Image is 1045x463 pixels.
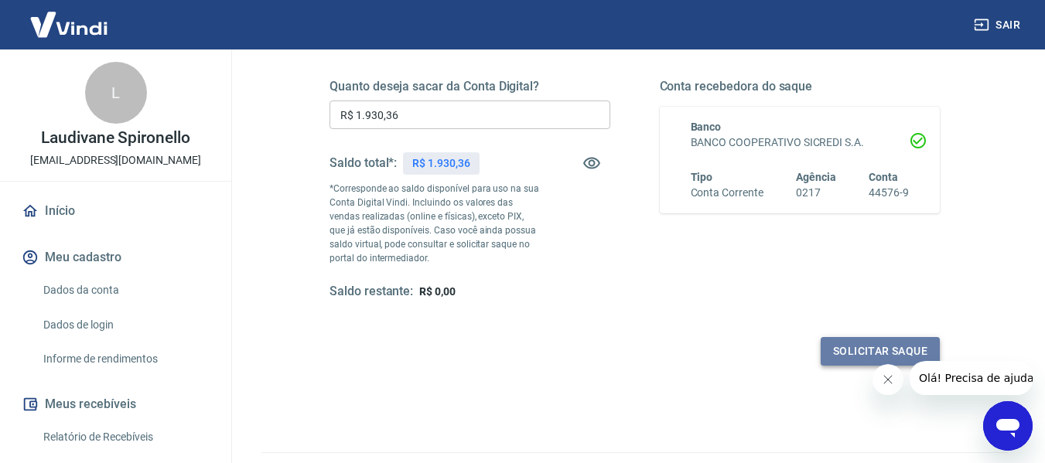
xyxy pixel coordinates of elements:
[419,285,456,298] span: R$ 0,00
[85,62,147,124] div: L
[330,155,397,171] h5: Saldo total*:
[910,361,1033,395] iframe: Mensagem da empresa
[971,11,1026,39] button: Sair
[19,194,213,228] a: Início
[869,185,909,201] h6: 44576-9
[691,171,713,183] span: Tipo
[660,79,941,94] h5: Conta recebedora do saque
[19,240,213,274] button: Meu cadastro
[19,1,119,48] img: Vindi
[41,130,190,146] p: Laudivane Spironello
[691,121,722,133] span: Banco
[19,387,213,421] button: Meus recebíveis
[37,343,213,375] a: Informe de rendimentos
[37,421,213,453] a: Relatório de Recebíveis
[330,284,413,300] h5: Saldo restante:
[873,364,903,395] iframe: Fechar mensagem
[796,185,836,201] h6: 0217
[983,401,1033,451] iframe: Botão para abrir a janela de mensagens
[37,274,213,306] a: Dados da conta
[821,337,940,366] button: Solicitar saque
[412,155,470,172] p: R$ 1.930,36
[691,134,910,151] h6: BANCO COOPERATIVO SICREDI S.A.
[691,185,763,201] h6: Conta Corrente
[330,182,540,265] p: *Corresponde ao saldo disponível para uso na sua Conta Digital Vindi. Incluindo os valores das ve...
[330,79,610,94] h5: Quanto deseja sacar da Conta Digital?
[30,152,201,169] p: [EMAIL_ADDRESS][DOMAIN_NAME]
[869,171,898,183] span: Conta
[9,11,130,23] span: Olá! Precisa de ajuda?
[37,309,213,341] a: Dados de login
[796,171,836,183] span: Agência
